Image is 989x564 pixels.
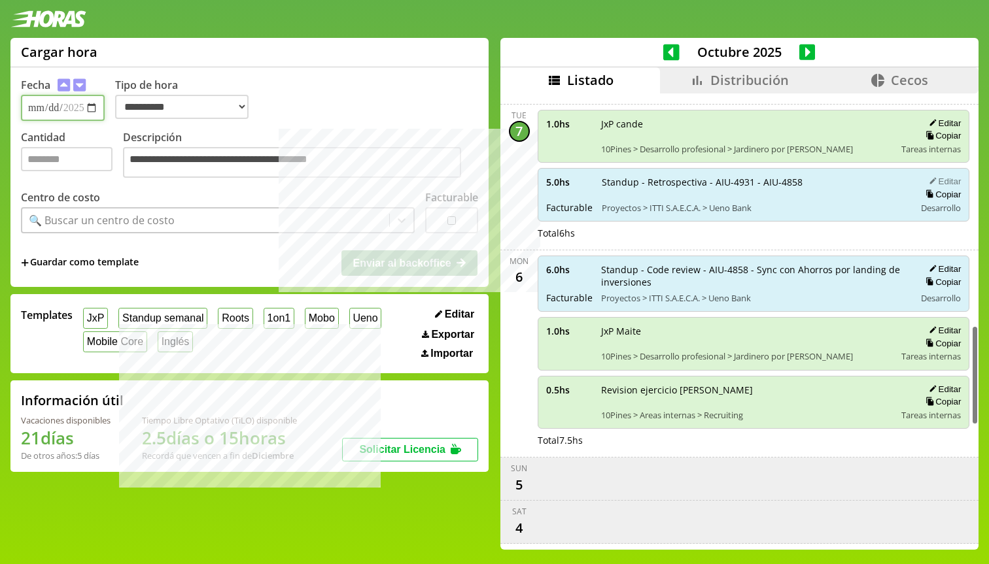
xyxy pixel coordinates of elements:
[546,384,592,396] span: 0.5 hs
[83,308,108,328] button: JxP
[901,350,961,362] span: Tareas internas
[21,130,123,181] label: Cantidad
[601,325,893,337] span: JxP Maite
[509,121,530,142] div: 7
[123,130,478,181] label: Descripción
[538,227,970,239] div: Total 6 hs
[509,474,530,495] div: 5
[359,444,445,455] span: Solicitar Licencia
[901,409,961,421] span: Tareas internas
[431,329,474,340] span: Exportar
[601,263,907,288] span: Standup - Code review - AIU-4858 - Sync con Ahorros por landing de inversiones
[342,438,478,461] button: Solicitar Licencia
[546,118,592,130] span: 1.0 hs
[252,450,294,461] b: Diciembre
[602,202,907,214] span: Proyectos > ITTI S.A.E.C.A. > Ueno Bank
[29,213,175,227] div: 🔍 Buscar un centro de costo
[21,147,113,171] input: Cantidad
[83,331,147,352] button: Mobile Core
[21,426,111,450] h1: 21 días
[430,348,473,359] span: Importar
[425,190,478,205] label: Facturable
[21,256,139,270] span: +Guardar como template
[710,71,789,89] span: Distribución
[922,338,961,349] button: Copiar
[680,43,799,61] span: Octubre 2025
[567,71,614,89] span: Listado
[601,143,893,155] span: 10Pines > Desarrollo profesional > Jardinero por [PERSON_NAME]
[21,78,50,92] label: Fecha
[21,414,111,426] div: Vacaciones disponibles
[891,71,928,89] span: Cecos
[431,308,478,321] button: Editar
[601,350,893,362] span: 10Pines > Desarrollo profesional > Jardinero por [PERSON_NAME]
[602,176,907,188] span: Standup - Retrospectiva - AIU-4931 - AIU-4858
[546,176,593,188] span: 5.0 hs
[546,291,592,304] span: Facturable
[921,202,961,214] span: Desarrollo
[21,308,73,322] span: Templates
[922,130,961,141] button: Copiar
[925,263,961,274] button: Editar
[601,292,907,304] span: Proyectos > ITTI S.A.E.C.A. > Ueno Bank
[925,118,961,129] button: Editar
[115,78,259,121] label: Tipo de hora
[118,308,207,328] button: Standup semanal
[305,308,339,328] button: Mobo
[21,391,124,409] h2: Información útil
[218,308,252,328] button: Roots
[921,292,961,304] span: Desarrollo
[901,143,961,155] span: Tareas internas
[349,308,382,328] button: Ueno
[512,506,527,517] div: Sat
[509,517,530,538] div: 4
[512,110,527,121] div: Tue
[10,10,86,27] img: logotipo
[264,308,294,328] button: 1on1
[922,189,961,200] button: Copiar
[546,325,592,337] span: 1.0 hs
[500,93,979,548] div: scrollable content
[445,308,474,320] span: Editar
[601,409,893,421] span: 10Pines > Areas internas > Recruiting
[601,384,893,396] span: Revision ejercicio [PERSON_NAME]
[925,325,961,336] button: Editar
[601,118,893,130] span: JxP cande
[925,384,961,395] button: Editar
[158,331,193,352] button: Inglés
[21,190,100,205] label: Centro de costo
[21,450,111,461] div: De otros años: 5 días
[546,263,592,276] span: 6.0 hs
[510,256,529,267] div: Mon
[922,396,961,407] button: Copiar
[142,450,297,461] div: Recordá que vencen a fin de
[142,426,297,450] h1: 2.5 días o 15 horas
[922,276,961,288] button: Copiar
[21,256,29,270] span: +
[511,463,527,474] div: Sun
[142,414,297,426] div: Tiempo Libre Optativo (TiLO) disponible
[115,95,249,119] select: Tipo de hora
[538,434,970,446] div: Total 7.5 hs
[123,147,461,178] textarea: Descripción
[509,267,530,288] div: 6
[21,43,97,61] h1: Cargar hora
[925,176,961,187] button: Editar
[418,328,478,341] button: Exportar
[546,201,593,214] span: Facturable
